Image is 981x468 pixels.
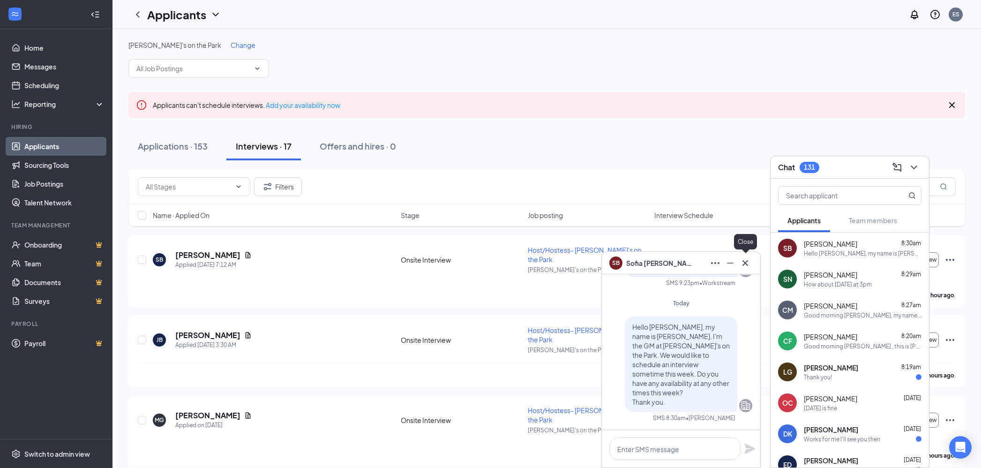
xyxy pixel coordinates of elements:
span: Hello [PERSON_NAME], my name is [PERSON_NAME]. I'm the GM at [PERSON_NAME]'s on the Park. We woul... [632,323,730,406]
a: Home [24,38,105,57]
svg: ChevronDown [254,65,261,72]
span: 8:20am [901,332,921,340]
span: Team members [849,216,897,225]
svg: Minimize [725,257,736,269]
span: [PERSON_NAME] [804,394,857,403]
input: Search applicant [779,187,890,204]
div: MG [155,416,164,424]
svg: Company [740,400,751,411]
span: Interview Schedule [654,211,713,220]
span: [PERSON_NAME] [804,363,858,372]
span: [DATE] [904,425,921,432]
div: Switch to admin view [24,449,90,459]
svg: Document [244,412,252,419]
span: Name · Applied On [153,211,210,220]
h5: [PERSON_NAME] [175,330,240,340]
svg: Error [136,99,147,111]
span: 8:29am [901,271,921,278]
svg: Settings [11,449,21,459]
a: Scheduling [24,76,105,95]
button: ComposeMessage [890,160,905,175]
div: Reporting [24,99,105,109]
span: • Workstream [699,279,735,287]
span: [DATE] [904,456,921,463]
button: Cross [738,256,753,271]
div: OC [782,398,793,408]
div: CM [782,305,793,315]
div: Hiring [11,123,103,131]
span: Host/Hostess- [PERSON_NAME]'s on the Park [528,406,642,424]
div: SMS 9:23pm [666,279,699,287]
div: Hello [PERSON_NAME], my name is [PERSON_NAME]. I'm the GM at [PERSON_NAME]'s on the Park. We woul... [804,249,921,257]
span: Host/Hostess- [PERSON_NAME]'s on the Park [528,246,642,264]
svg: Cross [740,257,751,269]
span: [PERSON_NAME]'s on the Park [128,41,221,49]
div: Good morning [PERSON_NAME] , this is [PERSON_NAME] from [PERSON_NAME] on the park . Are you avail... [804,342,921,350]
h5: [PERSON_NAME] [175,250,240,260]
svg: ChevronDown [908,162,920,173]
div: Offers and hires · 0 [320,140,396,152]
button: ChevronDown [906,160,921,175]
div: Applied [DATE] 7:12 AM [175,260,252,270]
svg: Document [244,332,252,339]
svg: ChevronDown [210,9,221,20]
div: JB [157,336,163,344]
a: Add your availability now [266,101,340,109]
div: Onsite Interview [401,255,522,264]
a: Messages [24,57,105,76]
span: Job posting [528,211,563,220]
div: SB [783,243,792,253]
svg: Filter [262,181,273,192]
button: Filter Filters [254,177,302,196]
div: Applications · 153 [138,140,208,152]
a: Sourcing Tools [24,156,105,174]
svg: ChevronLeft [132,9,143,20]
svg: Cross [946,99,958,111]
svg: QuestionInfo [929,9,941,20]
a: TeamCrown [24,254,105,273]
span: • [PERSON_NAME] [686,414,735,422]
div: Close [734,234,757,249]
button: Ellipses [708,256,723,271]
svg: WorkstreamLogo [10,9,20,19]
input: All Job Postings [136,63,250,74]
svg: Ellipses [944,334,956,346]
input: All Stages [146,181,231,192]
b: 5 hours ago [923,372,954,379]
div: Onsite Interview [401,415,522,425]
div: LG [783,367,792,377]
a: Applicants [24,137,105,156]
span: Today [673,300,689,307]
span: 8:19am [901,363,921,370]
p: [PERSON_NAME]'s on the Park [528,266,649,274]
span: Applicants [787,216,821,225]
svg: Ellipses [710,257,721,269]
a: DocumentsCrown [24,273,105,292]
h5: [PERSON_NAME] [175,410,240,421]
svg: Plane [744,443,756,454]
span: [PERSON_NAME] [804,332,857,341]
span: [PERSON_NAME] [804,270,857,279]
svg: Collapse [90,10,100,19]
span: 8:30am [901,240,921,247]
button: Minimize [723,256,738,271]
svg: ChevronDown [235,183,242,190]
div: SB [156,256,163,264]
span: Applicants can't schedule interviews. [153,101,340,109]
div: Team Management [11,221,103,229]
span: Host/Hostess- [PERSON_NAME]'s on the Park [528,326,642,344]
div: Interviews · 17 [236,140,292,152]
div: CF [783,336,792,346]
b: 10 hours ago [920,452,954,459]
div: Applied [DATE] 3:30 AM [175,340,252,350]
div: How about [DATE] at 3pm [804,280,872,288]
svg: Ellipses [944,254,956,265]
div: Good morning [PERSON_NAME], my name is [PERSON_NAME]. I'm the General Manager at [PERSON_NAME]'s ... [804,311,921,319]
a: PayrollCrown [24,334,105,353]
div: Onsite Interview [401,335,522,345]
div: Thank you! [804,373,832,381]
svg: Analysis [11,99,21,109]
span: Change [231,41,255,49]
